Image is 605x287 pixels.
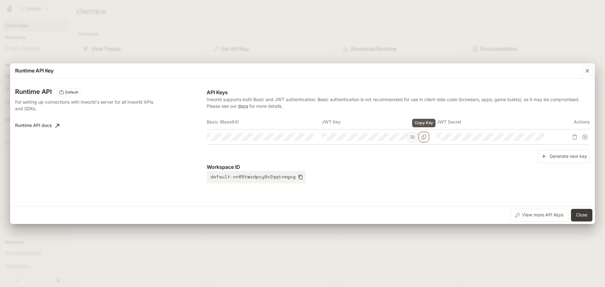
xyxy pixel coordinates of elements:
div: Copy Key [412,119,435,127]
th: Basic (Base64) [207,114,322,129]
a: docs [238,103,248,109]
a: Runtime API docs [13,119,62,132]
div: These keys will apply to your current workspace only [57,89,82,96]
span: Default [63,89,81,95]
button: Suspend API key [580,132,590,142]
button: Delete API key [570,132,580,142]
p: Inworld supports both Basic and JWT authentication. Basic authentication is not recommended for u... [207,96,590,109]
button: default-nn65twzdpcy8r2qqtxmgsg [207,171,306,183]
button: View more API Keys [510,209,568,221]
th: JWT Key [322,114,437,129]
h3: Runtime API [15,89,52,95]
button: Close [571,209,592,221]
button: Copy Key [418,132,429,142]
p: For setting up connections with Inworld's server for all Inworld APIs and SDKs. [15,99,155,112]
th: JWT Secret [437,114,552,129]
p: API Keys [207,89,590,96]
button: Generate new key [538,150,590,163]
th: Actions [551,114,590,129]
p: Runtime API Key [15,67,54,74]
p: Workspace ID [207,163,590,171]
